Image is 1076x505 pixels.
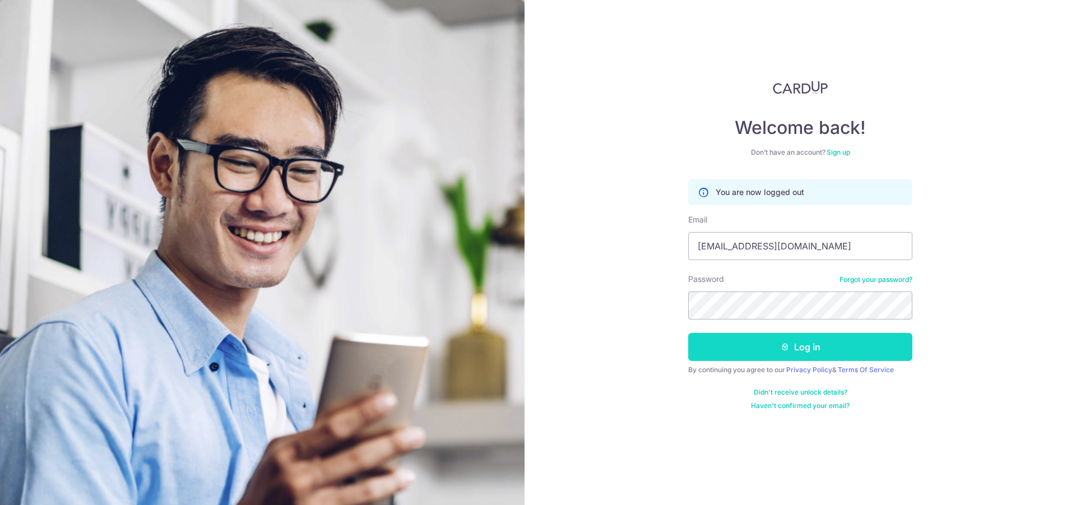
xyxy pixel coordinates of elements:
h4: Welcome back! [688,117,912,139]
button: Log in [688,333,912,361]
a: Forgot your password? [840,275,912,284]
a: Haven't confirmed your email? [751,401,850,410]
a: Privacy Policy [786,365,832,374]
a: Didn't receive unlock details? [754,388,847,397]
p: You are now logged out [716,187,804,198]
a: Sign up [827,148,850,156]
img: CardUp Logo [773,81,828,94]
input: Enter your Email [688,232,912,260]
div: By continuing you agree to our & [688,365,912,374]
label: Password [688,274,724,285]
label: Email [688,214,707,225]
a: Terms Of Service [838,365,894,374]
div: Don’t have an account? [688,148,912,157]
